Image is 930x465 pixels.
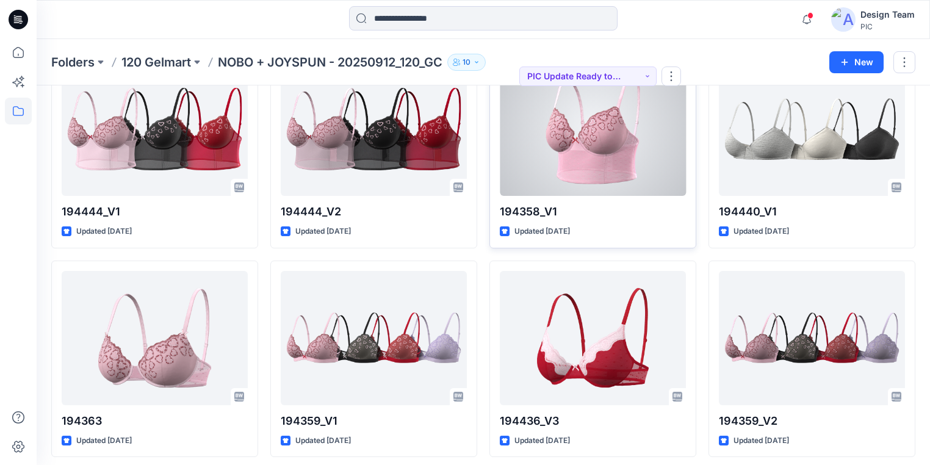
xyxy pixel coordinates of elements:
p: 194440_V1 [719,203,905,220]
a: 194436_V3 [500,271,686,405]
p: 10 [463,56,470,69]
p: Updated [DATE] [295,225,351,238]
p: Updated [DATE] [295,434,351,447]
p: 194363 [62,413,248,430]
div: PIC [860,22,915,31]
a: 194363 [62,271,248,405]
a: 194444_V2 [281,62,467,196]
a: 194359_V1 [281,271,467,405]
div: Design Team [860,7,915,22]
p: Updated [DATE] [514,434,570,447]
img: avatar [831,7,856,32]
p: Updated [DATE] [734,434,789,447]
p: 194444_V1 [62,203,248,220]
a: 194359_V2 [719,271,905,405]
p: 194359_V2 [719,413,905,430]
p: 194358_V1 [500,203,686,220]
button: 10 [447,54,486,71]
p: Updated [DATE] [76,434,132,447]
p: Updated [DATE] [514,225,570,238]
p: Updated [DATE] [76,225,132,238]
p: 194444_V2 [281,203,467,220]
a: 194358_V1 [500,62,686,196]
p: 194359_V1 [281,413,467,430]
button: New [829,51,884,73]
a: Folders [51,54,95,71]
p: NOBO + JOYSPUN - 20250912_120_GC [218,54,442,71]
a: 194444_V1 [62,62,248,196]
p: Updated [DATE] [734,225,789,238]
a: 120 Gelmart [121,54,191,71]
a: 194440_V1 [719,62,905,196]
p: 194436_V3 [500,413,686,430]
